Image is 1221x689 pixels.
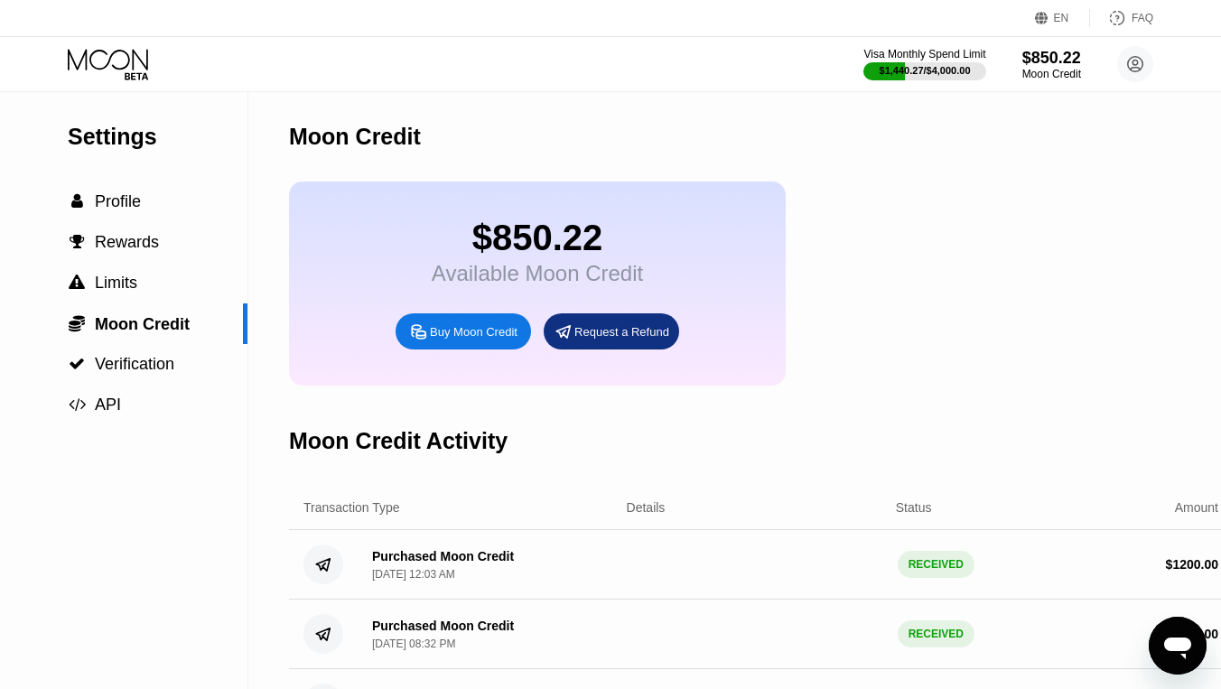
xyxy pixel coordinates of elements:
div: EN [1035,9,1090,27]
div:  [68,314,86,332]
span: Profile [95,192,141,210]
div: [DATE] 12:03 AM [372,568,455,581]
div: Details [627,500,666,515]
div: $850.22 [1022,49,1081,68]
div:  [68,234,86,250]
span:  [69,314,85,332]
div:  [68,193,86,209]
div: Buy Moon Credit [396,313,531,349]
div:  [68,396,86,413]
span:  [71,193,83,209]
div:  [68,356,86,372]
div: Transaction Type [303,500,400,515]
span:  [69,356,85,372]
div:  [68,275,86,291]
span: Rewards [95,233,159,251]
div: $ 1200.00 [1166,557,1218,572]
div: Visa Monthly Spend Limit$1,440.27/$4,000.00 [863,48,985,80]
div: Settings [68,124,247,150]
div: Purchased Moon Credit [372,619,514,633]
div: $850.22 [432,218,643,258]
div: Visa Monthly Spend Limit [863,48,985,61]
div: RECEIVED [898,551,974,578]
div: Purchased Moon Credit [372,549,514,563]
div: RECEIVED [898,620,974,647]
span: Limits [95,274,137,292]
span:  [70,234,85,250]
div: [DATE] 08:32 PM [372,638,455,650]
iframe: Button to launch messaging window [1149,617,1207,675]
div: Moon Credit [289,124,421,150]
div: Available Moon Credit [432,261,643,286]
div: Status [896,500,932,515]
div: Moon Credit Activity [289,428,508,454]
div: Buy Moon Credit [430,324,517,340]
span:  [69,396,86,413]
div: Moon Credit [1022,68,1081,80]
span:  [69,275,85,291]
div: FAQ [1132,12,1153,24]
div: FAQ [1090,9,1153,27]
div: $1,440.27 / $4,000.00 [880,65,971,76]
div: Request a Refund [544,313,679,349]
div: Amount [1175,500,1218,515]
div: EN [1054,12,1069,24]
span: Moon Credit [95,315,190,333]
span: Verification [95,355,174,373]
div: Request a Refund [574,324,669,340]
span: API [95,396,121,414]
div: $850.22Moon Credit [1022,49,1081,80]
